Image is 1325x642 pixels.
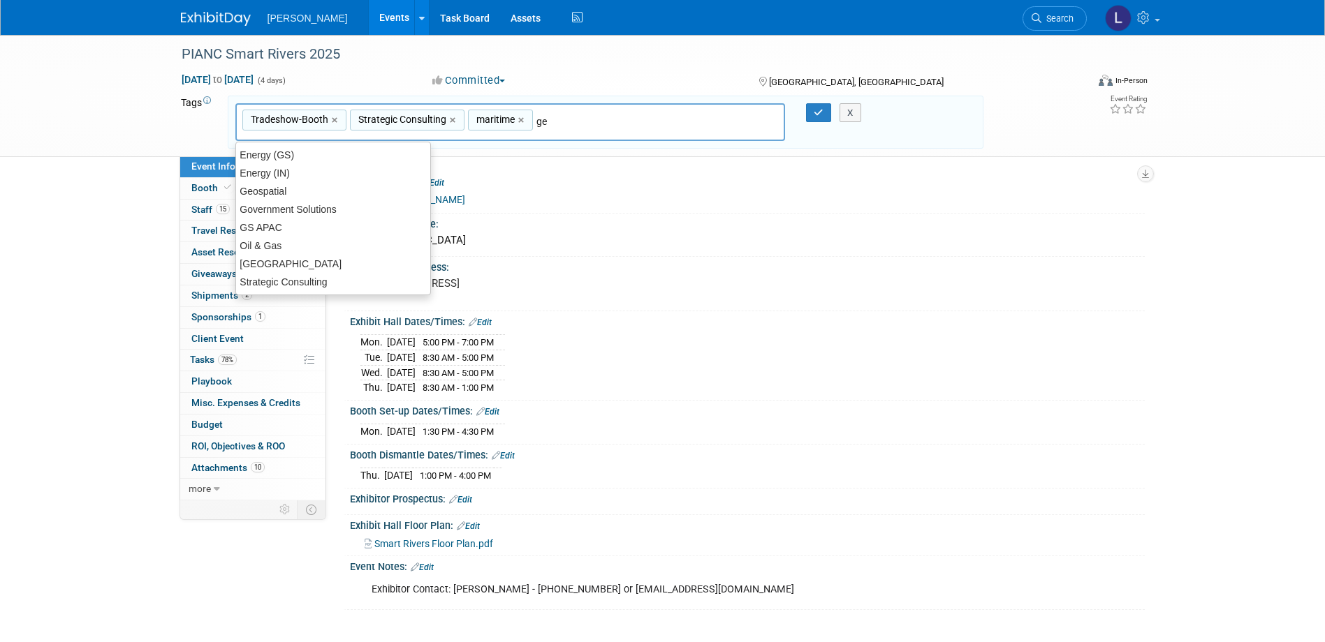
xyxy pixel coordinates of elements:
[769,77,944,87] span: [GEOGRAPHIC_DATA], [GEOGRAPHIC_DATA]
[180,371,325,392] a: Playbook
[450,112,459,128] a: ×
[423,382,494,393] span: 8:30 AM - 1:00 PM
[350,488,1145,507] div: Exhibitor Prospectus:
[360,380,387,395] td: Thu.
[387,335,416,350] td: [DATE]
[421,178,444,188] a: Edit
[360,468,384,483] td: Thu.
[251,462,265,472] span: 10
[387,424,416,439] td: [DATE]
[236,146,430,164] div: Energy (GS)
[191,268,251,279] span: Giveaways
[180,329,325,350] a: Client Event
[387,380,416,395] td: [DATE]
[332,112,341,128] a: ×
[423,337,494,348] span: 5:00 PM - 7:00 PM
[191,160,270,172] span: Event Information
[191,290,252,301] span: Shipments
[180,285,325,306] a: Shipments2
[356,112,446,126] span: Strategic Consulting
[191,375,232,387] span: Playbook
[181,73,254,86] span: [DATE] [DATE]
[191,333,244,344] span: Client Event
[191,440,285,451] span: ROI, Objectives & ROO
[191,225,277,236] span: Travel Reservations
[191,397,300,408] span: Misc. Expenses & Credits
[236,255,430,273] div: [GEOGRAPHIC_DATA]
[449,495,472,505] a: Edit
[180,178,325,199] a: Booth
[1109,96,1147,103] div: Event Rating
[365,538,493,549] a: Smart Rivers Floor Plan.pdf
[350,214,1145,231] div: Event Venue Name:
[190,354,237,365] span: Tasks
[350,515,1145,533] div: Exhibit Hall Floor Plan:
[181,96,215,149] td: Tags
[350,311,1145,329] div: Exhibit Hall Dates/Times:
[191,311,265,322] span: Sponsorships
[189,483,211,494] span: more
[350,556,1145,574] div: Event Notes:
[180,393,325,414] a: Misc. Expenses & Credits
[387,365,416,380] td: [DATE]
[1004,73,1148,94] div: Event Format
[268,13,348,24] span: [PERSON_NAME]
[236,164,430,182] div: Energy (IN)
[350,401,1145,419] div: Booth Set-up Dates/Times:
[242,290,252,300] span: 2
[423,426,494,437] span: 1:30 PM - 4:30 PM
[360,424,387,439] td: Mon.
[236,218,430,237] div: GS APAC
[1041,13,1074,24] span: Search
[255,311,265,322] span: 1
[518,112,527,128] a: ×
[1115,75,1148,86] div: In-Person
[180,200,325,221] a: Staff15
[360,350,387,366] td: Tue.
[191,204,230,215] span: Staff
[180,436,325,457] a: ROI, Objectives & ROO
[387,350,416,366] td: [DATE]
[469,318,492,327] a: Edit
[180,479,325,500] a: more
[180,264,325,285] a: Giveaways3
[248,112,328,126] span: Tradeshow-Booth
[256,76,286,85] span: (4 days)
[492,451,515,461] a: Edit
[180,221,325,241] a: Travel Reservations
[216,204,230,214] span: 15
[476,407,499,417] a: Edit
[236,273,430,291] div: Strategic Consulting
[360,230,1134,251] div: [GEOGRAPHIC_DATA]
[384,468,413,483] td: [DATE]
[1099,75,1113,86] img: Format-Inperson.png
[536,114,732,128] input: Type tag and hit enter
[224,184,231,191] i: Booth reservation complete
[191,462,265,473] span: Attachments
[457,521,480,531] a: Edit
[211,74,224,85] span: to
[423,368,494,378] span: 8:30 AM - 5:00 PM
[236,182,430,200] div: Geospatial
[180,242,325,263] a: Asset Reservations10
[362,576,991,604] div: Exhibitor Contact: [PERSON_NAME] - [PHONE_NUMBER] or [EMAIL_ADDRESS][DOMAIN_NAME]
[474,112,515,126] span: maritime
[427,73,511,88] button: Committed
[236,237,430,255] div: Oil & Gas
[350,445,1145,463] div: Booth Dismantle Dates/Times:
[236,200,430,218] div: Government Solutions
[297,500,325,518] td: Toggle Event Tabs
[180,415,325,435] a: Budget
[350,172,1145,190] div: Event Website:
[191,182,234,193] span: Booth
[177,42,1066,67] div: PIANC Smart Rivers 2025
[180,458,325,479] a: Attachments10
[180,156,325,177] a: Event Information
[411,562,434,572] a: Edit
[273,500,298,518] td: Personalize Event Tab Strip
[365,277,666,290] pre: [STREET_ADDRESS]
[1105,5,1132,31] img: Latice Spann
[180,307,325,328] a: Sponsorships1
[181,12,251,26] img: ExhibitDay
[423,352,494,363] span: 8:30 AM - 5:00 PM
